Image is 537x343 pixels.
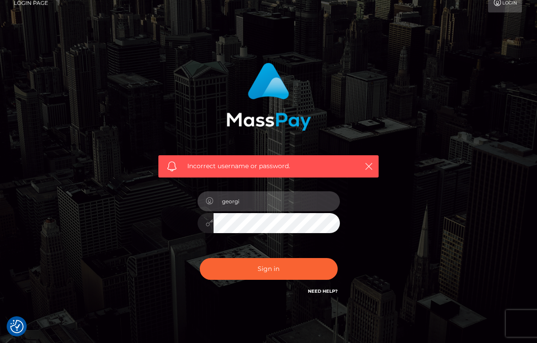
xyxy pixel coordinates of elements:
input: Username... [214,191,340,211]
a: Need Help? [308,288,338,294]
button: Sign in [200,258,338,280]
span: Incorrect username or password. [187,161,350,171]
button: Consent Preferences [10,320,24,333]
img: Revisit consent button [10,320,24,333]
img: MassPay Login [226,63,311,131]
